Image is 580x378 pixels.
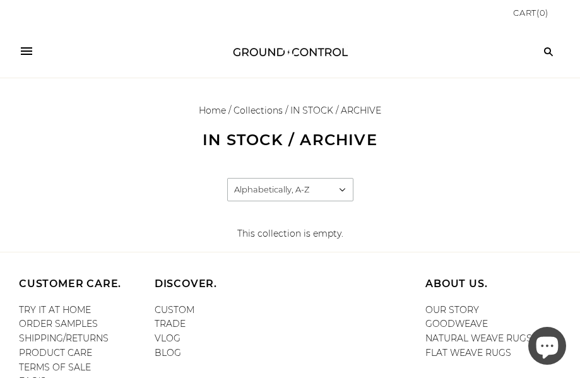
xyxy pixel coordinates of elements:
[133,131,448,150] h1: IN STOCK / ARCHIVE
[155,318,186,329] a: TRADE
[513,8,536,18] span: Cart
[155,347,181,358] a: BLOG
[234,105,283,116] a: Collections
[425,278,542,290] h4: ABOUT US.
[540,8,546,18] span: 0
[425,318,488,329] a: GOODWEAVE
[19,304,91,316] a: TRY IT AT HOME
[19,278,136,290] h4: CUSTOMER CARE.
[155,278,271,290] h4: DISCOVER.
[425,333,532,344] a: NATURAL WEAVE RUGS
[536,40,561,64] input: Search
[155,333,181,344] a: VLOG
[524,327,570,368] inbox-online-store-chat: Shopify online store chat
[19,318,98,329] a: ORDER SAMPLES
[425,347,511,358] a: FLAT WEAVE RUGS
[19,45,34,59] button: Menu
[513,6,548,20] a: Cart(0)
[19,362,91,373] a: TERMS OF SALE
[290,105,381,116] span: IN STOCK / ARCHIVE
[425,304,479,316] a: OUR STORY
[228,105,231,116] span: /
[285,105,288,116] span: /
[19,333,109,344] a: SHIPPING/RETURNS
[6,227,574,241] p: This collection is empty.
[19,347,92,358] a: PRODUCT CARE
[155,304,194,316] a: CUSTOM
[199,105,226,116] a: Home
